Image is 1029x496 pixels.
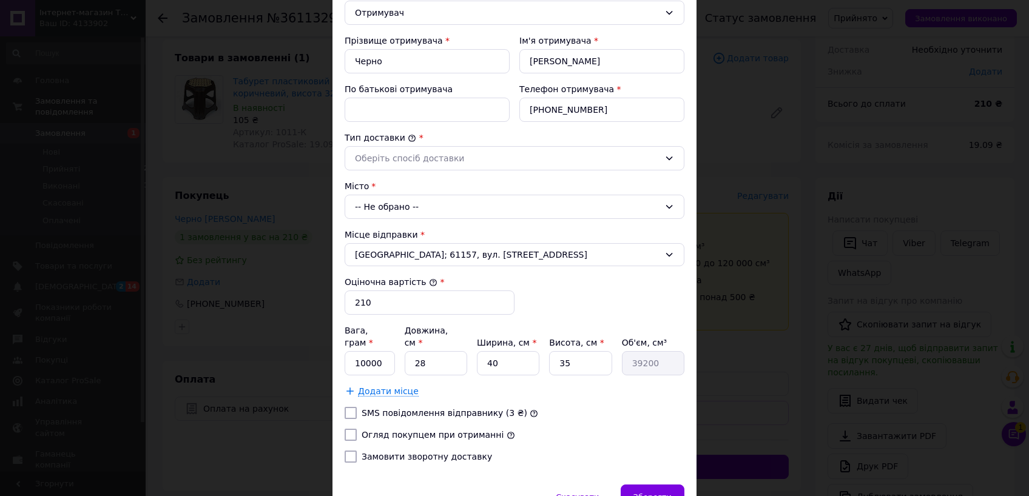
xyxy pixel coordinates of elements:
[549,338,604,347] label: Висота, см
[345,277,437,287] label: Оціночна вартість
[345,326,373,347] label: Вага, грам
[519,36,592,45] label: Ім'я отримувача
[345,229,684,241] div: Місце відправки
[345,132,684,144] div: Тип доставки
[362,430,504,440] label: Огляд покупцем при отриманні
[362,408,527,418] label: SMS повідомлення відправнику (3 ₴)
[519,98,684,122] input: +380
[355,6,660,19] div: Отримувач
[519,84,614,94] label: Телефон отримувача
[345,195,684,219] div: -- Не обрано --
[477,338,536,347] label: Ширина, см
[405,326,448,347] label: Довжина, см
[355,152,660,165] div: Оберіть спосіб доставки
[345,84,453,94] label: По батькові отримувача
[355,249,660,261] span: [GEOGRAPHIC_DATA]; 61157, вул. [STREET_ADDRESS]
[622,337,684,349] div: Об'єм, см³
[362,452,492,461] label: Замовити зворотну доставку
[345,36,443,45] label: Прізвище отримувача
[345,180,684,192] div: Місто
[358,386,419,397] span: Додати місце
